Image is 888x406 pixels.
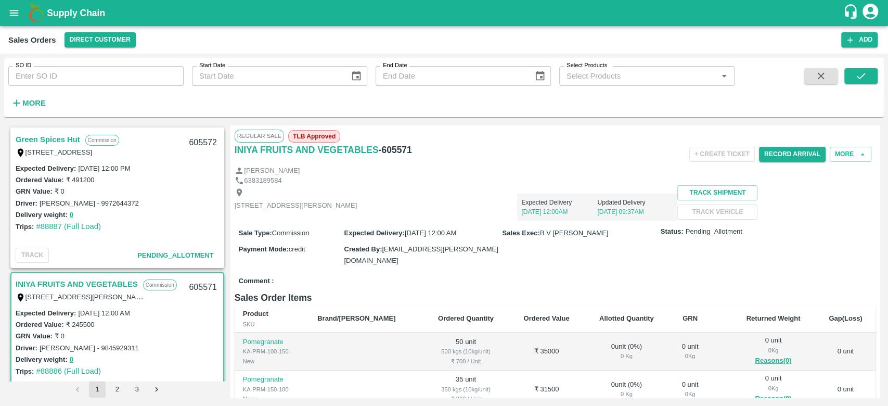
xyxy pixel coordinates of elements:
label: Trips: [16,367,34,375]
p: Pomegranate [243,375,301,385]
div: 0 Kg [592,351,661,361]
div: ₹ 700 / Unit [431,357,500,366]
h6: - 605571 [379,143,412,157]
input: Select Products [562,69,714,83]
input: Start Date [192,66,342,86]
input: Enter SO ID [8,66,184,86]
span: TLB Approved [288,130,340,143]
label: Driver: [16,199,37,207]
span: credit [289,245,305,253]
p: Updated Delivery [597,198,673,207]
p: Pomegranate [243,337,301,347]
div: 500 kgs (10kg/unit) [431,347,500,356]
label: Comment : [239,276,274,286]
p: [DATE] 09:37AM [597,207,673,217]
a: INIYA FRUITS AND VEGETABLES [16,277,138,291]
label: [STREET_ADDRESS][PERSON_NAME] [25,293,148,301]
button: Go to next page [148,381,165,398]
div: ₹ 900 / Unit [431,394,500,403]
label: Select Products [567,61,607,70]
div: KA-PRM-150-180 [243,385,301,394]
label: Expected Delivery : [16,309,76,317]
b: Allotted Quantity [599,314,654,322]
div: 605571 [183,275,223,300]
img: logo [26,3,47,23]
label: [DATE] 12:00 AM [78,309,130,317]
div: 0 Kg [739,384,807,393]
p: 6383189584 [244,176,281,186]
div: KA-PRM-100-150 [243,347,301,356]
span: Commission [272,229,310,237]
button: 0 [70,209,73,221]
button: Open [717,69,731,83]
div: 605572 [183,131,223,155]
a: #88886 (Full Load) [36,367,101,375]
label: Sale Type : [239,229,272,237]
button: Choose date [346,66,366,86]
td: ₹ 35000 [509,333,584,371]
label: End Date [383,61,407,70]
label: GRN Value: [16,187,53,195]
label: Status: [661,227,684,237]
button: Reasons(0) [739,355,807,367]
b: Product [243,310,268,318]
label: ₹ 245500 [66,321,94,328]
nav: pagination navigation [68,381,166,398]
button: Go to page 2 [109,381,125,398]
button: Select DC [65,32,136,47]
label: Ordered Value: [16,176,63,184]
label: SO ID [16,61,31,70]
label: Delivery weight: [16,356,68,363]
div: 0 unit [677,342,703,361]
div: 0 unit [677,380,703,399]
b: Ordered Quantity [438,314,494,322]
button: Choose date [530,66,550,86]
td: 50 unit [422,333,509,371]
td: 0 unit [816,333,876,371]
label: [PERSON_NAME] - 9972644372 [40,199,139,207]
div: 0 Kg [677,351,703,361]
button: Go to page 3 [128,381,145,398]
div: SKU [243,320,301,329]
label: Delivery weight: [16,211,68,219]
p: Expected Delivery [521,198,597,207]
button: Track Shipment [677,185,757,200]
h6: Sales Order Items [235,290,876,305]
p: [PERSON_NAME] [244,166,300,176]
a: #88887 (Full Load) [36,222,101,231]
b: Brand/[PERSON_NAME] [317,314,395,322]
label: ₹ 0 [55,187,65,195]
div: 0 Kg [739,346,807,355]
button: Add [841,32,878,47]
a: Green Spices Hut [16,133,80,146]
b: Ordered Value [523,314,569,322]
div: Sales Orders [8,33,56,47]
strong: More [22,99,46,107]
input: End Date [376,66,526,86]
h6: INIYA FRUITS AND VEGETABLES [235,143,379,157]
div: customer-support [843,4,861,22]
label: ₹ 0 [55,332,65,340]
div: account of current user [861,2,880,24]
span: Regular Sale [235,130,284,142]
span: Pending_Allotment [137,251,214,259]
div: New [243,394,301,403]
span: B V [PERSON_NAME] [540,229,608,237]
label: Start Date [199,61,225,70]
b: Supply Chain [47,8,105,18]
button: page 1 [89,381,106,398]
div: 0 unit ( 0 %) [592,342,661,361]
div: 0 Kg [592,389,661,399]
div: 0 unit [739,336,807,367]
button: Record Arrival [759,147,826,162]
button: open drawer [2,1,26,25]
p: [STREET_ADDRESS][PERSON_NAME] [235,201,357,211]
button: 0 [70,354,73,366]
span: [EMAIL_ADDRESS][PERSON_NAME][DOMAIN_NAME] [344,245,498,264]
label: Expected Delivery : [344,229,404,237]
label: [PERSON_NAME] - 9845929311 [40,344,139,352]
label: [DATE] 12:00 PM [78,164,130,172]
div: 350 kgs (10kg/unit) [431,385,500,394]
button: More [8,94,48,112]
p: Commission [85,135,119,146]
